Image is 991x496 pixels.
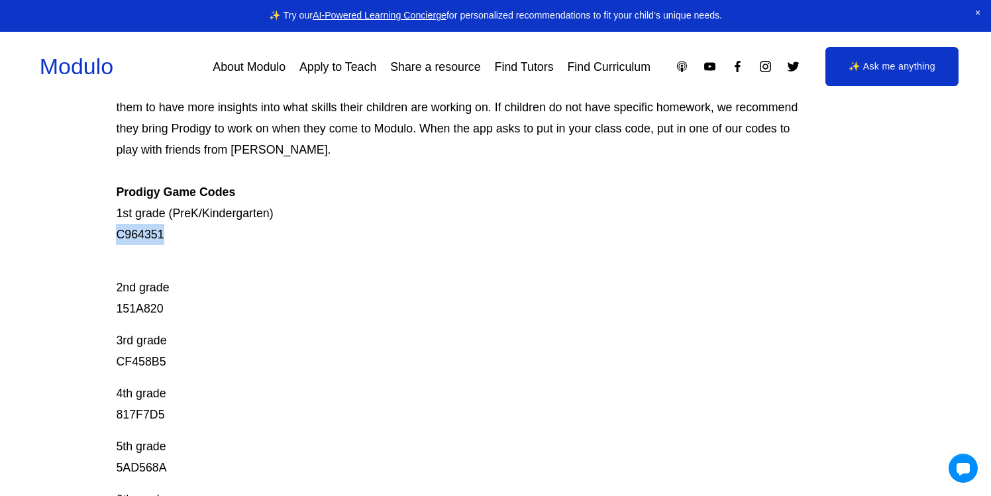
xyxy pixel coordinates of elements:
a: Twitter [786,60,800,74]
a: Find Curriculum [567,55,651,79]
a: Share a resource [390,55,480,79]
a: Instagram [758,60,772,74]
a: About Modulo [213,55,286,79]
a: ✨ Ask me anything [825,47,959,87]
a: YouTube [703,60,717,74]
a: Find Tutors [495,55,554,79]
a: Modulo [40,54,113,79]
p: 2nd grade 151A820 [116,256,798,319]
p: Prodigy is our go-to mastery- based tool to give kids lots of fun, engaging math problems while e... [116,54,798,245]
a: Facebook [731,60,745,74]
p: 5th grade 5AD568A [116,436,798,478]
p: 4th grade 817F7D5 [116,383,798,425]
a: AI-Powered Learning Concierge [313,10,446,21]
strong: Prodigy Game Codes [116,185,235,199]
p: 3rd grade CF458B5 [116,330,798,372]
a: Apply to Teach [299,55,376,79]
a: Apple Podcasts [675,60,689,74]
